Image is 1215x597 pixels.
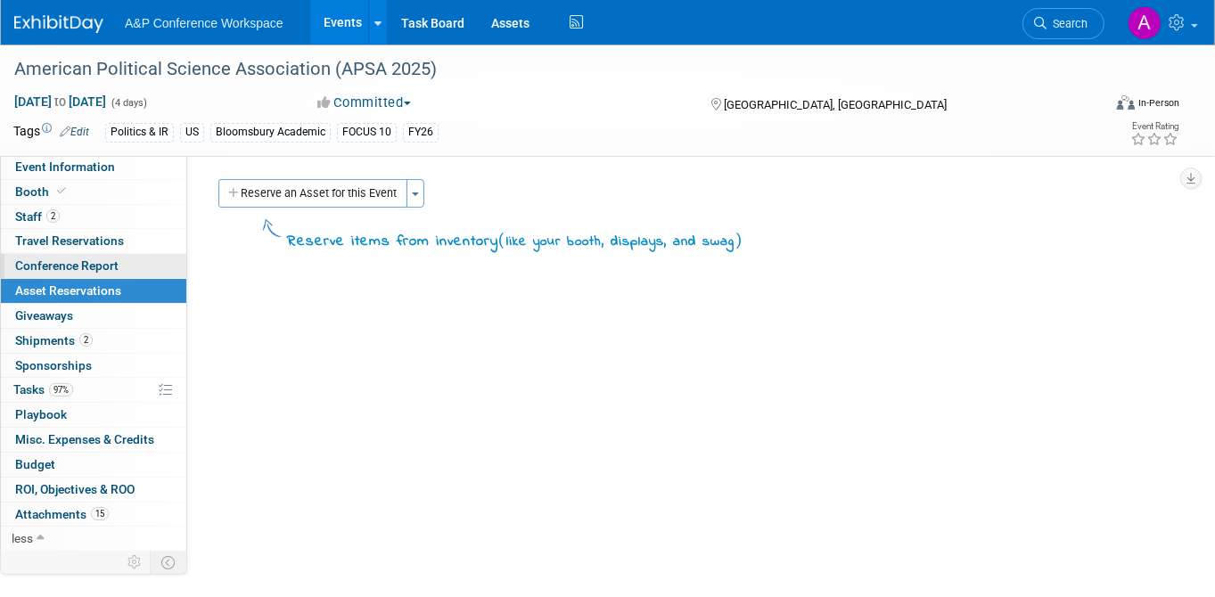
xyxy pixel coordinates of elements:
[13,94,107,110] span: [DATE] [DATE]
[105,123,174,142] div: Politics & IR
[1,478,186,502] a: ROI, Objectives & ROO
[1,354,186,378] a: Sponsorships
[180,123,204,142] div: US
[151,551,187,574] td: Toggle Event Tabs
[1,503,186,527] a: Attachments15
[1,180,186,204] a: Booth
[287,229,743,253] div: Reserve items from inventory
[15,283,121,298] span: Asset Reservations
[15,507,109,521] span: Attachments
[52,94,69,109] span: to
[12,531,33,545] span: less
[60,126,89,138] a: Edit
[1007,93,1179,119] div: Event Format
[79,333,93,347] span: 2
[15,209,60,224] span: Staff
[91,507,109,520] span: 15
[1,403,186,427] a: Playbook
[15,184,70,199] span: Booth
[1,254,186,278] a: Conference Report
[49,383,73,397] span: 97%
[15,432,154,446] span: Misc. Expenses & Credits
[498,231,506,249] span: (
[8,53,1080,86] div: American Political Science Association (APSA 2025)
[735,231,743,249] span: )
[725,98,948,111] span: [GEOGRAPHIC_DATA], [GEOGRAPHIC_DATA]
[46,209,60,223] span: 2
[1130,122,1178,131] div: Event Rating
[13,382,73,397] span: Tasks
[1,155,186,179] a: Event Information
[218,179,407,208] button: Reserve an Asset for this Event
[210,123,331,142] div: Bloomsbury Academic
[1,329,186,353] a: Shipments2
[337,123,397,142] div: FOCUS 10
[1,527,186,551] a: less
[119,551,151,574] td: Personalize Event Tab Strip
[312,94,418,112] button: Committed
[1,304,186,328] a: Giveaways
[1,279,186,303] a: Asset Reservations
[110,97,147,109] span: (4 days)
[403,123,439,142] div: FY26
[15,482,135,496] span: ROI, Objectives & ROO
[15,258,119,273] span: Conference Report
[1117,95,1135,110] img: Format-Inperson.png
[15,333,93,348] span: Shipments
[1,428,186,452] a: Misc. Expenses & Credits
[506,232,735,251] span: like your booth, displays, and swag
[14,15,103,33] img: ExhibitDay
[57,186,66,196] i: Booth reservation complete
[1047,17,1088,30] span: Search
[1022,8,1104,39] a: Search
[1,453,186,477] a: Budget
[15,308,73,323] span: Giveaways
[1128,6,1162,40] img: Atifa Jiwa
[13,122,89,143] td: Tags
[1137,96,1179,110] div: In-Person
[15,407,67,421] span: Playbook
[1,205,186,229] a: Staff2
[1,229,186,253] a: Travel Reservations
[1,378,186,402] a: Tasks97%
[125,16,283,30] span: A&P Conference Workspace
[15,159,115,174] span: Event Information
[15,358,92,372] span: Sponsorships
[15,233,124,248] span: Travel Reservations
[15,457,55,471] span: Budget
